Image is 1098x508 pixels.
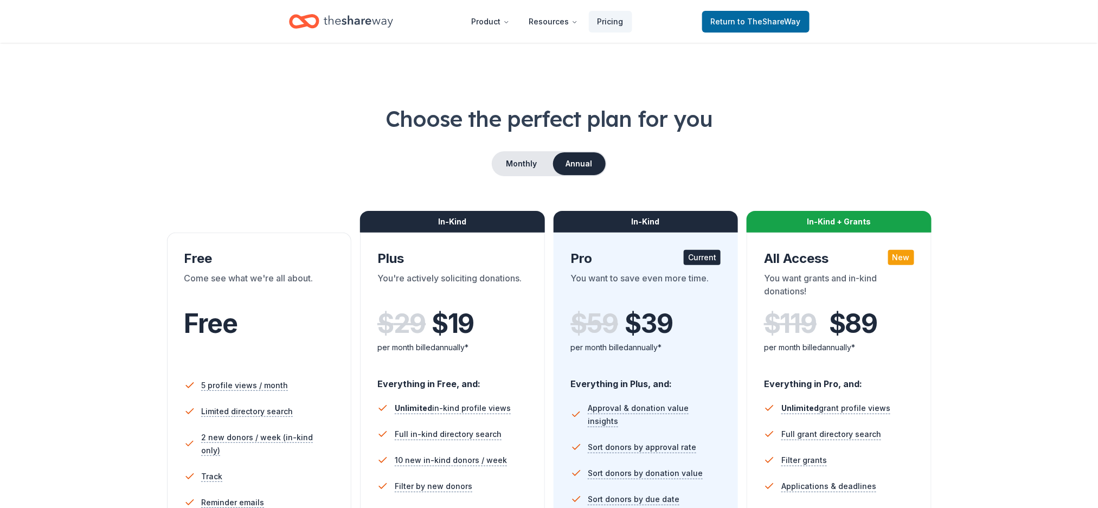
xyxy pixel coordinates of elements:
[377,272,528,302] div: You're actively soliciting donations.
[493,152,551,175] button: Monthly
[521,11,587,33] button: Resources
[781,454,827,467] span: Filter grants
[764,250,914,267] div: All Access
[764,368,914,391] div: Everything in Pro, and:
[184,307,237,339] span: Free
[711,15,801,28] span: Return
[571,341,721,354] div: per month billed annually*
[702,11,810,33] a: Returnto TheShareWay
[781,403,890,413] span: grant profile views
[571,272,721,302] div: You want to save even more time.
[747,211,932,233] div: In-Kind + Grants
[202,405,293,418] span: Limited directory search
[589,11,632,33] a: Pricing
[377,341,528,354] div: per month billed annually*
[781,480,876,493] span: Applications & deadlines
[395,454,507,467] span: 10 new in-kind donors / week
[553,152,606,175] button: Annual
[395,403,511,413] span: in-kind profile views
[588,467,703,480] span: Sort donors by donation value
[463,11,518,33] button: Product
[202,379,288,392] span: 5 profile views / month
[588,441,697,454] span: Sort donors by approval rate
[764,341,914,354] div: per month billed annually*
[588,402,721,428] span: Approval & donation value insights
[201,431,334,457] span: 2 new donors / week (in-kind only)
[43,104,1055,134] h1: Choose the perfect plan for you
[781,403,819,413] span: Unlimited
[571,368,721,391] div: Everything in Plus, and:
[184,250,335,267] div: Free
[377,368,528,391] div: Everything in Free, and:
[781,428,881,441] span: Full grant directory search
[888,250,914,265] div: New
[377,250,528,267] div: Plus
[829,308,877,339] span: $ 89
[289,9,393,34] a: Home
[432,308,474,339] span: $ 19
[463,9,632,34] nav: Main
[395,428,502,441] span: Full in-kind directory search
[684,250,721,265] div: Current
[184,272,335,302] div: Come see what we're all about.
[395,403,432,413] span: Unlimited
[202,470,223,483] span: Track
[764,272,914,302] div: You want grants and in-kind donations!
[588,493,680,506] span: Sort donors by due date
[625,308,673,339] span: $ 39
[360,211,545,233] div: In-Kind
[395,480,472,493] span: Filter by new donors
[571,250,721,267] div: Pro
[554,211,739,233] div: In-Kind
[738,17,801,26] span: to TheShareWay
